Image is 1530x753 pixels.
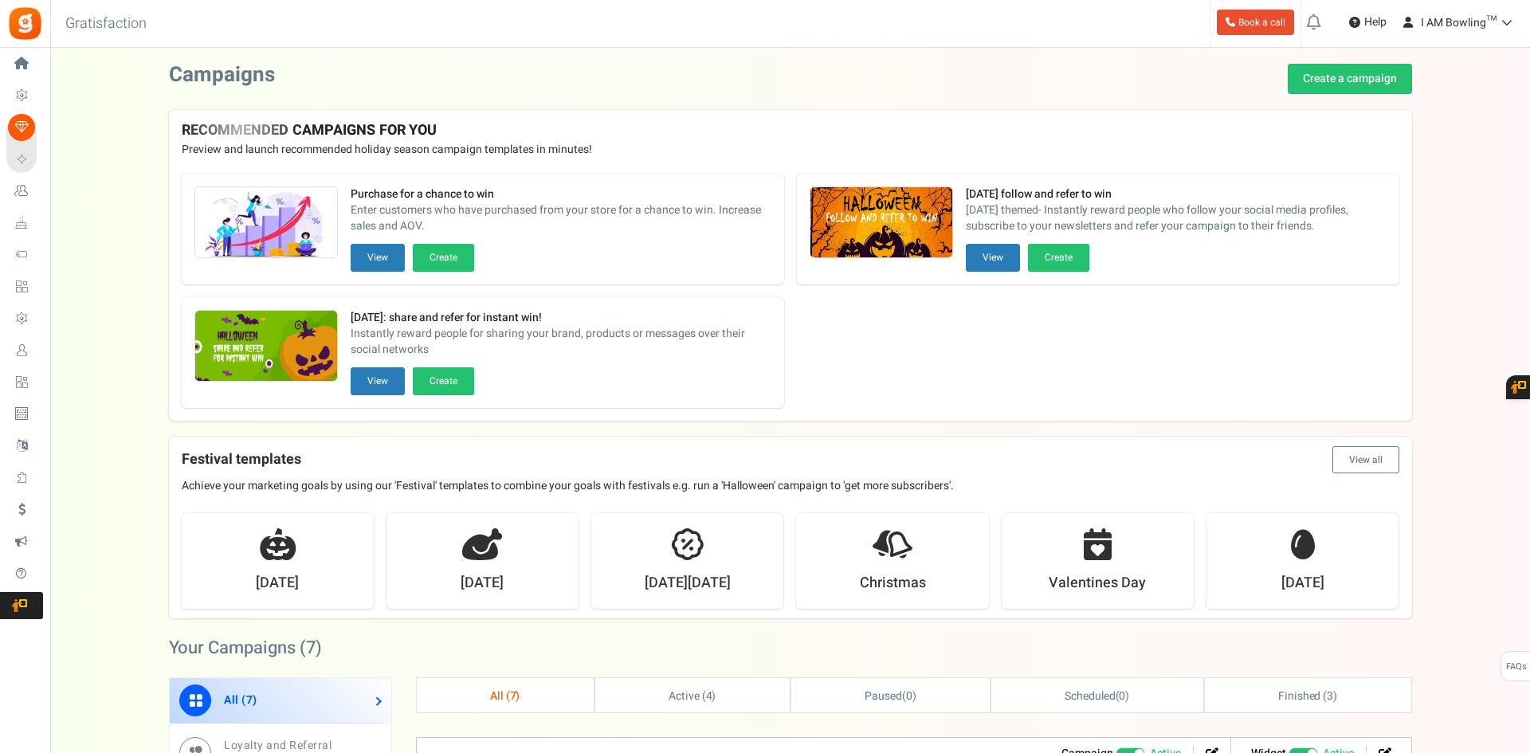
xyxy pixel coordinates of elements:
[256,573,299,594] strong: [DATE]
[966,186,1387,202] strong: [DATE] follow and refer to win
[490,688,520,704] span: All ( )
[48,8,164,40] h3: Gratisfaction
[1343,10,1393,35] a: Help
[245,692,253,708] span: 7
[966,202,1387,234] span: [DATE] themed- Instantly reward people who follow your social media profiles, subscribe to your n...
[413,244,474,272] button: Create
[1332,446,1399,473] button: View all
[182,478,1399,494] p: Achieve your marketing goals by using our 'Festival' templates to combine your goals with festiva...
[1028,244,1089,272] button: Create
[351,244,405,272] button: View
[1049,573,1146,594] strong: Valentines Day
[182,446,1399,473] h4: Festival templates
[865,688,916,704] span: ( )
[860,573,926,594] strong: Christmas
[1278,688,1337,704] span: Finished ( )
[169,640,322,656] h2: Your Campaigns ( )
[195,311,337,382] img: Recommended Campaigns
[645,573,731,594] strong: [DATE][DATE]
[351,367,405,395] button: View
[1327,688,1333,704] span: 3
[351,186,771,202] strong: Purchase for a chance to win
[7,6,43,41] img: Gratisfaction
[182,142,1399,158] p: Preview and launch recommended holiday season campaign templates in minutes!
[706,688,712,704] span: 4
[1119,688,1125,704] span: 0
[224,692,257,708] span: All ( )
[1281,573,1324,594] strong: [DATE]
[865,688,902,704] span: Paused
[966,244,1020,272] button: View
[351,310,771,326] strong: [DATE]: share and refer for instant win!
[413,367,474,395] button: Create
[182,123,1399,139] h4: RECOMMENDED CAMPAIGNS FOR YOU
[1421,14,1497,31] span: I AM Bowling™
[306,635,316,661] span: 7
[1217,10,1294,35] a: Book a call
[351,326,771,358] span: Instantly reward people for sharing your brand, products or messages over their social networks
[810,187,952,259] img: Recommended Campaigns
[169,64,275,87] h2: Campaigns
[195,187,337,259] img: Recommended Campaigns
[351,202,771,234] span: Enter customers who have purchased from your store for a chance to win. Increase sales and AOV.
[461,573,504,594] strong: [DATE]
[669,688,716,704] span: Active ( )
[1360,14,1387,30] span: Help
[510,688,516,704] span: 7
[1065,688,1116,704] span: Scheduled
[906,688,912,704] span: 0
[1065,688,1129,704] span: ( )
[1505,652,1527,682] span: FAQs
[1288,64,1412,94] a: Create a campaign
